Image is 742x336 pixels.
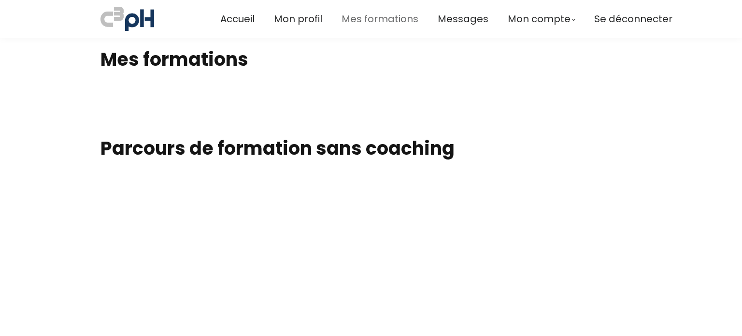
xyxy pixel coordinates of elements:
[100,137,642,160] h1: Parcours de formation sans coaching
[274,11,322,27] a: Mon profil
[220,11,255,27] a: Accueil
[508,11,571,27] span: Mon compte
[594,11,672,27] a: Se déconnecter
[438,11,488,27] a: Messages
[100,47,642,72] h2: Mes formations
[100,5,154,33] img: a70bc7685e0efc0bd0b04b3506828469.jpeg
[342,11,418,27] a: Mes formations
